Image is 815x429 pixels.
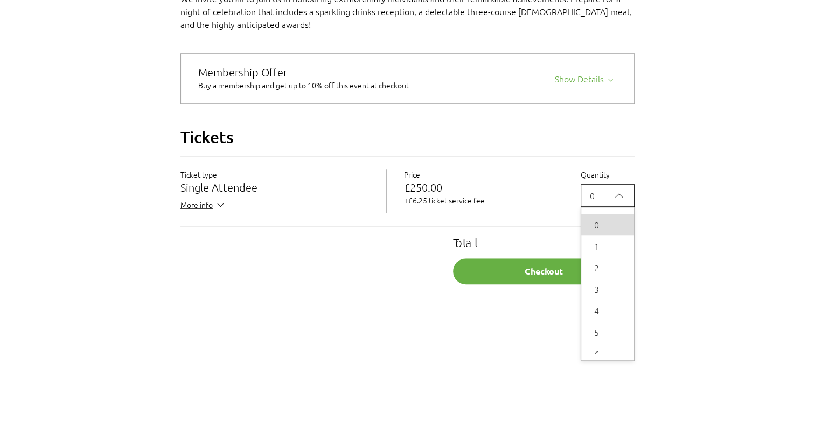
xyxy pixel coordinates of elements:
[404,182,563,193] p: £250.00
[453,237,482,248] p: Total
[588,347,628,360] span: 6
[404,195,563,206] p: +£6.25 ticket service fee
[581,300,634,321] div: 4
[198,67,422,78] div: Membership Offer
[581,278,634,300] div: 3
[453,258,635,284] button: Checkout
[590,189,595,202] div: 0
[198,80,422,90] div: Buy a membership and get up to 10% off this event at checkout
[581,169,635,180] label: Quantity
[588,304,628,317] span: 4
[581,257,634,278] div: 2
[581,343,634,364] div: 6
[404,169,420,180] span: Price
[588,218,628,231] span: 0
[588,240,628,252] span: 1
[588,326,628,339] span: 5
[180,169,217,180] span: Ticket type
[581,214,634,235] div: 0
[581,235,634,257] div: 1
[555,69,617,85] button: Show Details
[180,182,369,193] h3: Single Attendee
[180,126,635,147] h2: Tickets
[588,261,628,274] span: 2
[581,321,634,343] div: 5
[588,283,628,296] span: 3
[180,199,226,213] button: More info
